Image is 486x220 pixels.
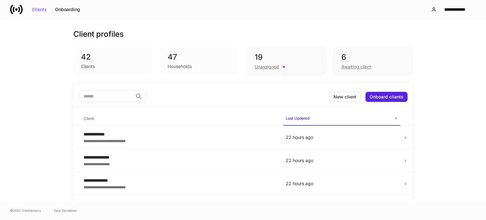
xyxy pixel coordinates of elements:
div: Onboarding [55,7,80,12]
div: Households [168,63,192,70]
div: Awaiting client [341,64,371,70]
p: 22 hours ago [286,134,398,141]
div: Unassigned [255,64,279,70]
span: Client [81,112,278,125]
div: New client [333,95,356,99]
h6: Last Updated [286,115,309,121]
div: 47 [168,52,232,62]
div: 6 [341,52,405,62]
p: 22 hours ago [286,157,398,164]
button: Clients [28,4,51,15]
h3: Client profiles [73,29,124,39]
button: New client [329,92,360,102]
h6: Client [84,116,94,122]
p: 22 hours ago [286,180,398,187]
div: 42 [81,52,145,62]
a: Data Disclaimer [54,208,77,213]
div: 6Awaiting client [333,47,413,75]
button: Onboarding [51,4,84,15]
div: Clients [81,63,95,70]
span: © 2025 OneAdvisory [10,208,41,213]
div: 19 [255,52,318,62]
div: 19Unassigned [247,47,326,75]
button: Onboard clients [365,92,408,102]
div: Onboard clients [370,95,403,99]
div: Clients [32,7,47,12]
span: Last Updated [283,112,400,126]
